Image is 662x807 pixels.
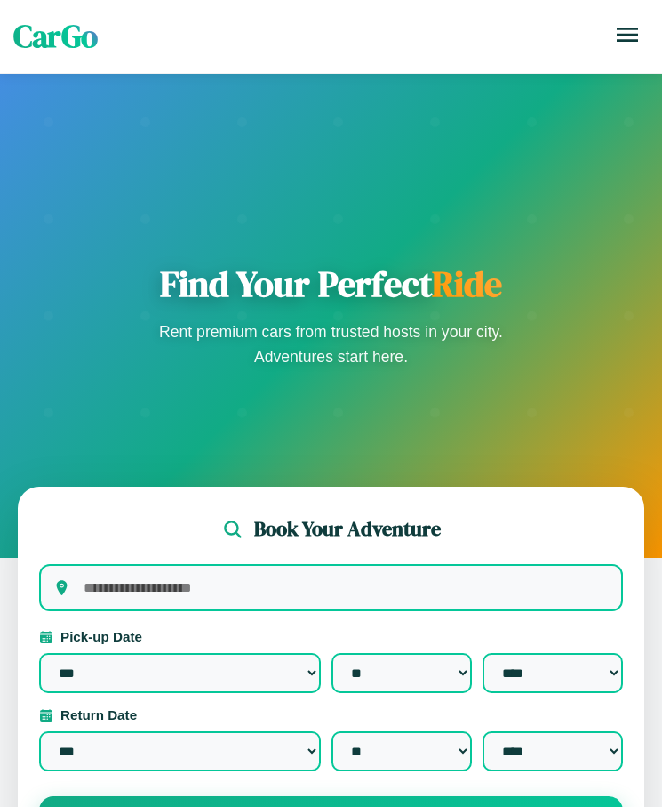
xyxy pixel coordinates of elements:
h1: Find Your Perfect [154,262,509,305]
p: Rent premium cars from trusted hosts in your city. Adventures start here. [154,319,509,369]
label: Pick-up Date [39,629,623,644]
label: Return Date [39,707,623,722]
h2: Book Your Adventure [254,515,441,543]
span: CarGo [13,15,98,58]
span: Ride [432,260,502,308]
